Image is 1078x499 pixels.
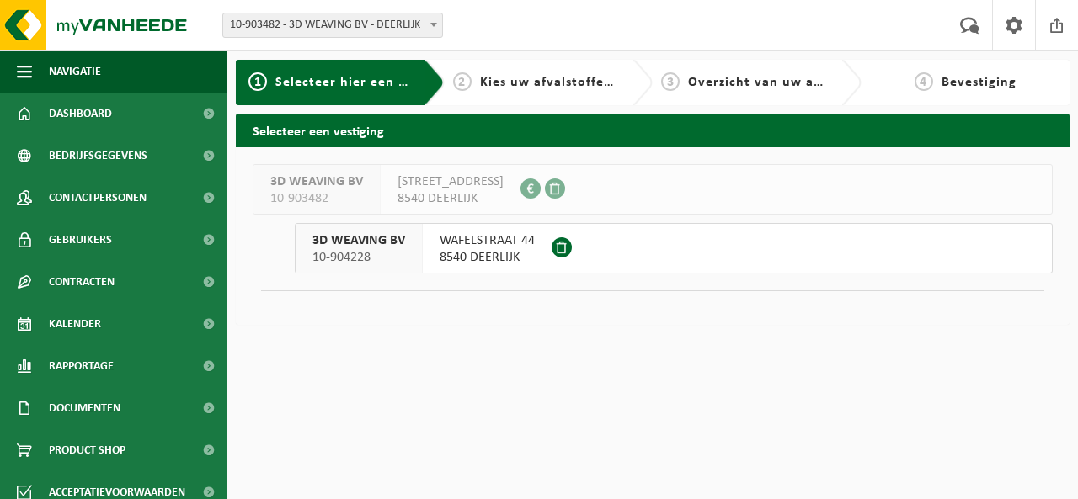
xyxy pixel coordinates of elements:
[49,345,114,387] span: Rapportage
[295,223,1053,273] button: 3D WEAVING BV 10-904228 WAFELSTRAAT 448540 DEERLIJK
[942,76,1017,89] span: Bevestiging
[49,177,147,219] span: Contactpersonen
[275,76,457,89] span: Selecteer hier een vestiging
[312,249,405,266] span: 10-904228
[440,249,535,266] span: 8540 DEERLIJK
[661,72,680,91] span: 3
[270,190,363,207] span: 10-903482
[915,72,933,91] span: 4
[49,261,115,303] span: Contracten
[49,50,101,93] span: Navigatie
[49,219,112,261] span: Gebruikers
[49,429,125,471] span: Product Shop
[480,76,712,89] span: Kies uw afvalstoffen en recipiënten
[312,232,405,249] span: 3D WEAVING BV
[49,135,147,177] span: Bedrijfsgegevens
[236,114,1070,146] h2: Selecteer een vestiging
[49,303,101,345] span: Kalender
[248,72,267,91] span: 1
[223,13,442,37] span: 10-903482 - 3D WEAVING BV - DEERLIJK
[222,13,443,38] span: 10-903482 - 3D WEAVING BV - DEERLIJK
[49,387,120,429] span: Documenten
[398,173,504,190] span: [STREET_ADDRESS]
[440,232,535,249] span: WAFELSTRAAT 44
[453,72,472,91] span: 2
[688,76,866,89] span: Overzicht van uw aanvraag
[49,93,112,135] span: Dashboard
[270,173,363,190] span: 3D WEAVING BV
[398,190,504,207] span: 8540 DEERLIJK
